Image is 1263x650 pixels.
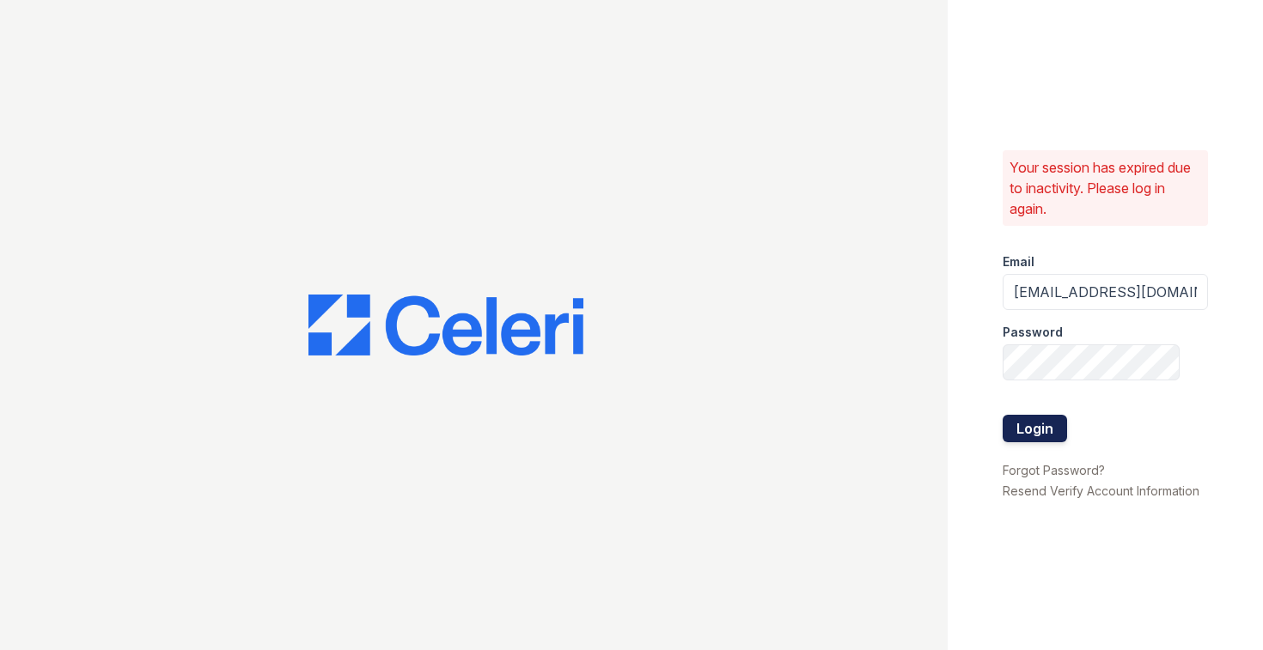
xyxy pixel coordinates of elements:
[1003,483,1199,498] a: Resend Verify Account Information
[308,295,583,356] img: CE_Logo_Blue-a8612792a0a2168367f1c8372b55b34899dd931a85d93a1a3d3e32e68fde9ad4.png
[1003,415,1067,442] button: Login
[1003,463,1105,477] a: Forgot Password?
[1003,253,1034,270] label: Email
[1003,324,1063,341] label: Password
[1010,157,1202,219] p: Your session has expired due to inactivity. Please log in again.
